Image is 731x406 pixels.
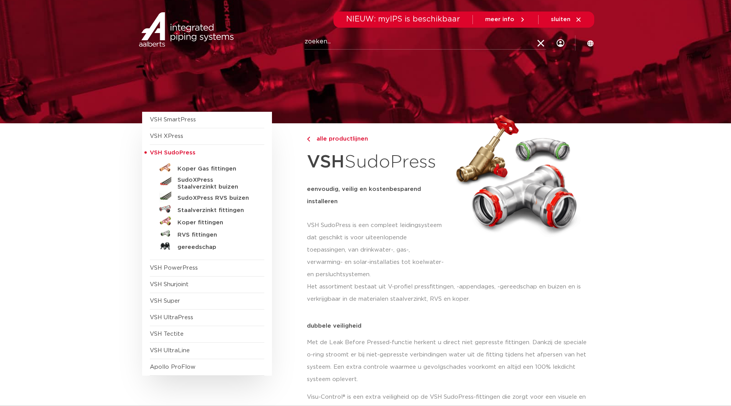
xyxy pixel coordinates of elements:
[150,215,264,227] a: Koper fittingen
[150,203,264,215] a: Staalverzinkt fittingen
[150,282,189,287] a: VSH Shurjoint
[177,195,254,202] h5: SudoXPress RVS buizen
[307,153,345,171] strong: VSH
[150,191,264,203] a: SudoXPress RVS buizen
[307,137,310,142] img: chevron-right.svg
[307,281,589,305] p: Het assortiment bestaat uit V-profiel pressfittingen, -appendages, -gereedschap en buizen en is v...
[150,298,180,304] a: VSH Super
[307,147,446,177] h1: SudoPress
[177,207,254,214] h5: Staalverzinkt fittingen
[307,134,446,144] a: alle productlijnen
[307,336,589,386] p: Met de Leak Before Pressed-functie herkent u direct niet gepresste fittingen. Dankzij de speciale...
[485,17,514,22] span: meer info
[177,219,254,226] h5: Koper fittingen
[150,150,196,156] span: VSH SudoPress
[150,161,264,174] a: Koper Gas fittingen
[307,323,589,329] p: dubbele veiligheid
[150,364,196,370] a: Apollo ProFlow
[150,133,183,139] a: VSH XPress
[150,348,190,353] a: VSH UltraLine
[150,265,198,271] a: VSH PowerPress
[485,16,526,23] a: meer info
[551,16,582,23] a: sluiten
[551,17,570,22] span: sluiten
[150,117,196,123] a: VSH SmartPress
[346,15,460,23] span: NIEUW: myIPS is beschikbaar
[150,240,264,252] a: gereedschap
[177,232,254,239] h5: RVS fittingen
[307,186,421,204] strong: eenvoudig, veilig en kostenbesparend installeren
[177,177,254,191] h5: SudoXPress Staalverzinkt buizen
[177,244,254,251] h5: gereedschap
[150,315,193,320] a: VSH UltraPress
[150,331,184,337] a: VSH Tectite
[305,34,546,50] input: zoeken...
[150,227,264,240] a: RVS fittingen
[150,174,264,191] a: SudoXPress Staalverzinkt buizen
[312,136,368,142] span: alle productlijnen
[307,219,446,281] p: VSH SudoPress is een compleet leidingsysteem dat geschikt is voor uiteenlopende toepassingen, van...
[177,166,254,172] h5: Koper Gas fittingen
